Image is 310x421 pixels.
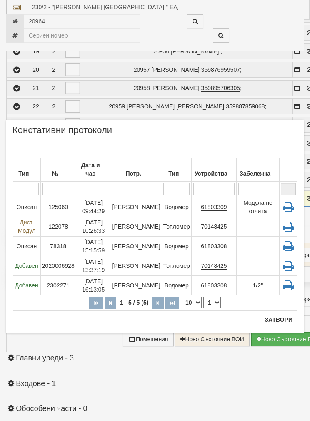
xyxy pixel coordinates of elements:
[111,256,162,276] td: [PERSON_NAME]
[40,256,76,276] td: 2020006928
[105,297,116,309] button: Предишна страница
[162,197,191,217] td: Водомер
[76,237,111,256] td: [DATE] 15:15:59
[76,256,111,276] td: [DATE] 13:37:19
[238,168,278,179] div: Забележка
[111,158,162,182] th: Потр.: No sort applied, activate to apply an ascending sort
[111,237,162,256] td: [PERSON_NAME]
[40,217,76,237] td: 122078
[13,158,41,182] th: Тип: No sort applied, activate to apply an ascending sort
[76,217,111,237] td: [DATE] 10:26:33
[42,168,75,179] div: №
[40,197,76,217] td: 125060
[279,158,297,182] th: : No sort applied, sorting is disabled
[118,299,150,306] span: 1 - 5 / 5 (5)
[236,158,279,182] th: Забележка: No sort applied, activate to apply an ascending sort
[111,217,162,237] td: [PERSON_NAME]
[162,158,191,182] th: Тип: No sort applied, activate to apply an ascending sort
[76,276,111,295] td: [DATE] 16:13:05
[40,237,76,256] td: 78318
[260,313,297,326] button: Затвори
[203,297,221,308] select: Страница номер
[162,237,191,256] td: Водомер
[162,276,191,295] td: Водомер
[14,168,39,179] div: Тип
[89,297,103,309] button: Първа страница
[112,168,160,179] div: Потр.
[236,276,279,295] td: 1/2''
[13,256,41,276] td: Добавен
[76,158,111,182] th: Дата и час: Descending sort applied, activate to apply an ascending sort
[162,217,191,237] td: Топломер
[152,297,164,309] button: Следваща страница
[40,276,76,295] td: 2302271
[13,217,41,237] td: Дист. Модул
[77,159,110,179] div: Дата и час
[111,197,162,217] td: [PERSON_NAME]
[181,297,202,308] select: Брой редове на страница
[13,237,41,256] td: Описан
[162,256,191,276] td: Топломер
[40,158,76,182] th: №: No sort applied, activate to apply an ascending sort
[193,168,235,179] div: Устройства
[13,197,41,217] td: Описан
[236,197,279,217] td: Модула не отчита
[165,297,179,309] button: Последна страница
[12,126,112,141] span: Констативни протоколи
[13,276,41,295] td: Добавен
[191,158,236,182] th: Устройства: No sort applied, activate to apply an ascending sort
[76,197,111,217] td: [DATE] 09:44:29
[163,168,190,179] div: Тип
[111,276,162,295] td: [PERSON_NAME]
